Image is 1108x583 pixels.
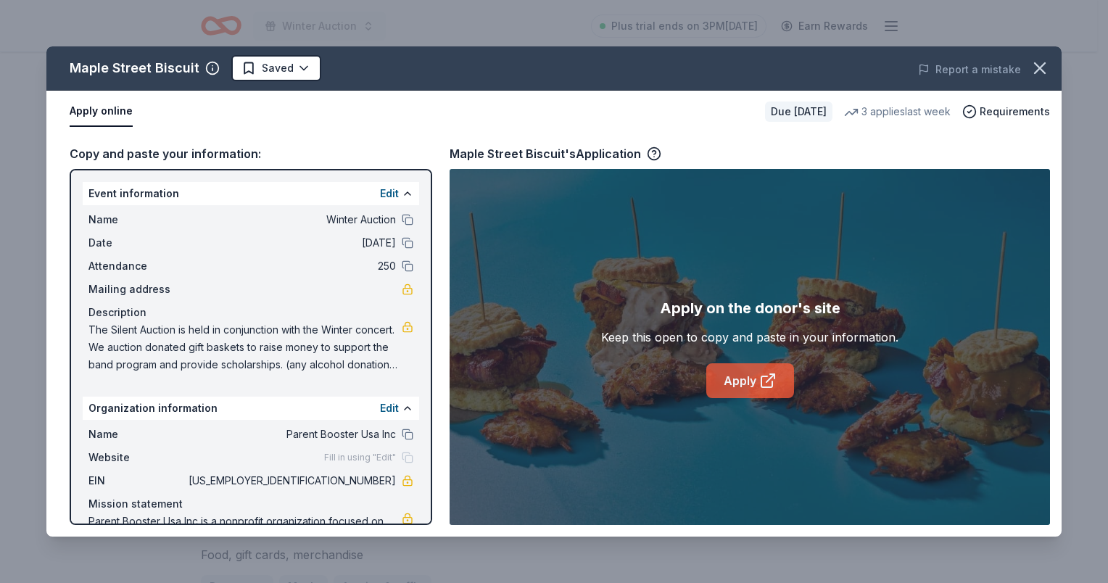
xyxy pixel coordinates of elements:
div: Mission statement [88,495,413,513]
div: 3 applies last week [844,103,951,120]
div: Maple Street Biscuit [70,57,199,80]
span: Parent Booster Usa Inc is a nonprofit organization focused on education. It is based in [GEOGRAPH... [88,513,402,565]
span: Parent Booster Usa Inc [186,426,396,443]
span: Fill in using "Edit" [324,452,396,463]
div: Due [DATE] [765,102,832,122]
button: Saved [231,55,321,81]
span: Requirements [980,103,1050,120]
button: Apply online [70,96,133,127]
span: Name [88,426,186,443]
div: Copy and paste your information: [70,144,432,163]
button: Edit [380,185,399,202]
span: Mailing address [88,281,186,298]
span: Website [88,449,186,466]
div: Maple Street Biscuit's Application [450,144,661,163]
div: Apply on the donor's site [660,297,840,320]
span: Date [88,234,186,252]
span: [US_EMPLOYER_IDENTIFICATION_NUMBER] [186,472,396,489]
span: Winter Auction [186,211,396,228]
span: The Silent Auction is held in conjunction with the Winter concert. We auction donated gift basket... [88,321,402,373]
div: Event information [83,182,419,205]
span: [DATE] [186,234,396,252]
span: Attendance [88,257,186,275]
span: EIN [88,472,186,489]
div: Description [88,304,413,321]
div: Organization information [83,397,419,420]
button: Report a mistake [918,61,1021,78]
div: Keep this open to copy and paste in your information. [601,328,898,346]
button: Requirements [962,103,1050,120]
span: Saved [262,59,294,77]
span: 250 [186,257,396,275]
span: Name [88,211,186,228]
a: Apply [706,363,794,398]
button: Edit [380,400,399,417]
